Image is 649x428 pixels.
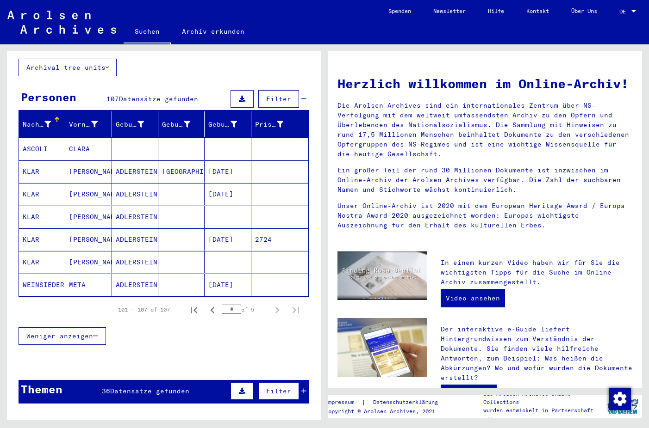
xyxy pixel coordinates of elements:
div: Geburt‏ [162,117,204,132]
span: 107 [106,95,119,103]
div: | [325,397,449,407]
div: Vorname [69,117,111,132]
div: Nachname [23,117,65,132]
mat-cell: META [65,274,112,296]
div: Personen [21,89,76,105]
img: eguide.jpg [337,318,427,378]
mat-cell: [GEOGRAPHIC_DATA] [158,160,205,183]
a: Video ansehen [441,289,505,307]
button: Filter [258,382,299,400]
span: Filter [266,387,291,395]
mat-cell: KLAR [19,251,65,273]
div: Zustimmung ändern [608,387,630,410]
div: 101 – 107 of 107 [118,306,170,314]
button: Archival tree units [19,59,117,76]
span: Filter [266,95,291,103]
img: yv_logo.png [605,395,640,418]
button: Next page [268,300,287,319]
div: Geburtsdatum [208,117,250,132]
mat-cell: ASCOLI [19,138,65,160]
mat-cell: KLAR [19,160,65,183]
button: Filter [258,90,299,108]
mat-cell: [PERSON_NAME] [65,251,112,273]
p: wurden entwickelt in Partnerschaft mit [483,406,603,423]
p: Ein großer Teil der rund 30 Millionen Dokumente ist inzwischen im Online-Archiv der Arolsen Archi... [337,165,633,195]
h1: Herzlich willkommen im Online-Archiv! [337,74,633,93]
a: Archiv erkunden [171,20,256,43]
mat-header-cell: Nachname [19,111,65,137]
mat-cell: ADLERSTEIN [112,183,158,205]
mat-cell: ADLERSTEIN [112,206,158,228]
mat-cell: ADLERSTEIN [112,160,158,183]
mat-header-cell: Geburtsname [112,111,158,137]
mat-cell: 2724 [251,228,308,251]
span: Weniger anzeigen [26,332,93,340]
mat-header-cell: Vorname [65,111,112,137]
button: Previous page [203,300,222,319]
p: Der interaktive e-Guide liefert Hintergrundwissen zum Verständnis der Dokumente. Sie finden viele... [441,324,633,383]
div: Themen [21,381,62,397]
span: Datensätze gefunden [119,95,198,103]
a: Zum e-Guide [441,385,497,403]
img: video.jpg [337,251,427,300]
mat-cell: [DATE] [205,274,251,296]
div: Geburtsname [116,117,158,132]
p: Die Arolsen Archives Online-Collections [483,390,603,406]
img: Arolsen_neg.svg [7,11,116,34]
p: In einem kurzen Video haben wir für Sie die wichtigsten Tipps für die Suche im Online-Archiv zusa... [441,258,633,287]
mat-header-cell: Geburtsdatum [205,111,251,137]
div: Geburtsname [116,120,144,129]
span: Datensätze gefunden [110,387,189,395]
mat-cell: KLAR [19,183,65,205]
mat-header-cell: Geburt‏ [158,111,205,137]
button: First page [185,300,203,319]
mat-cell: ADLERSTEIN [112,228,158,251]
mat-cell: [PERSON_NAME] [65,183,112,205]
div: of 5 [222,305,268,314]
a: Impressum [325,397,362,407]
mat-cell: [DATE] [205,228,251,251]
mat-cell: [DATE] [205,160,251,183]
mat-cell: CLARA [65,138,112,160]
mat-cell: ADLERSTEIN [112,251,158,273]
div: Geburtsdatum [208,120,237,129]
mat-cell: KLAR [19,228,65,251]
mat-cell: KLAR [19,206,65,228]
button: Last page [287,300,305,319]
div: Vorname [69,120,97,129]
div: Prisoner # [255,120,283,129]
a: Datenschutzerklärung [366,397,449,407]
p: Copyright © Arolsen Archives, 2021 [325,407,449,416]
mat-header-cell: Prisoner # [251,111,308,137]
a: Suchen [124,20,171,44]
img: Zustimmung ändern [609,388,631,410]
div: Prisoner # [255,117,297,132]
mat-cell: WEINSIEDER [19,274,65,296]
p: Die Arolsen Archives sind ein internationales Zentrum über NS-Verfolgung mit dem weltweit umfasse... [337,101,633,159]
p: Unser Online-Archiv ist 2020 mit dem European Heritage Award / Europa Nostra Award 2020 ausgezeic... [337,201,633,230]
div: Geburt‏ [162,120,190,129]
button: Weniger anzeigen [19,327,106,345]
div: Nachname [23,120,51,129]
mat-cell: [PERSON_NAME] [65,228,112,251]
span: DE [619,8,630,15]
mat-cell: [PERSON_NAME] [65,160,112,183]
span: 36 [102,387,110,395]
mat-cell: ADLERSTEIN [112,274,158,296]
mat-cell: [DATE] [205,183,251,205]
mat-cell: [PERSON_NAME] [65,206,112,228]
